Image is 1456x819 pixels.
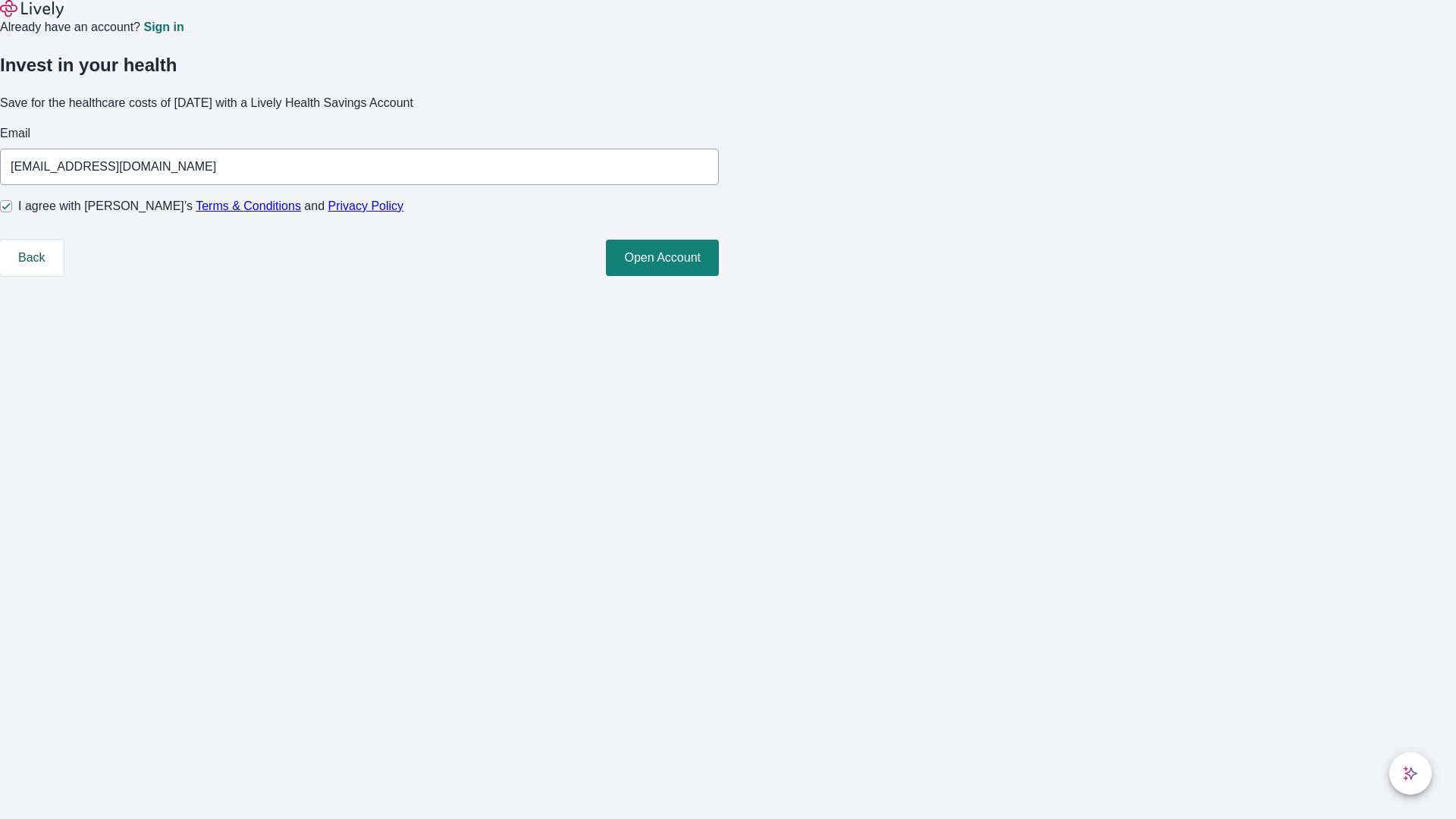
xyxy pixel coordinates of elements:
a: Terms & Conditions [196,199,301,212]
a: Privacy Policy [328,199,404,212]
button: Open Account [606,240,719,276]
a: Sign in [143,21,184,33]
svg: Lively AI Assistant [1403,766,1418,781]
button: chat [1389,752,1432,795]
span: I agree with [PERSON_NAME]’s and [18,197,403,215]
